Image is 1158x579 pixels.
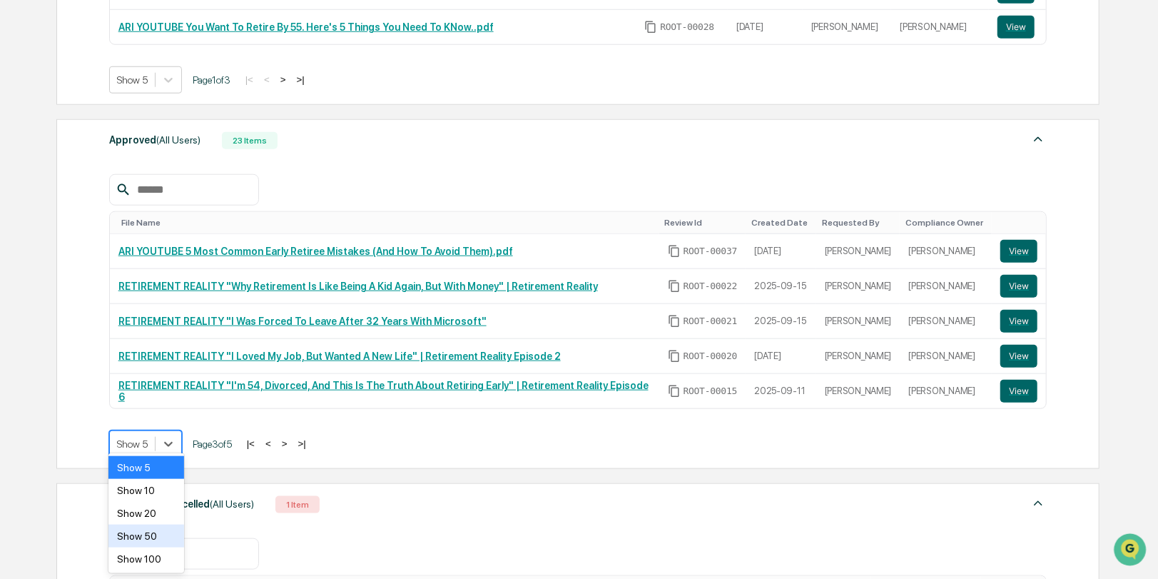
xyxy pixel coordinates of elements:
button: View [997,16,1035,39]
div: 🗄️ [103,181,115,192]
td: [PERSON_NAME] [803,10,891,44]
td: [PERSON_NAME] [816,304,900,339]
button: |< [243,438,259,450]
img: 1746055101610-c473b297-6a78-478c-a979-82029cc54cd1 [14,109,40,134]
td: [PERSON_NAME] [900,269,992,304]
td: [PERSON_NAME] [891,10,989,44]
button: View [1000,380,1037,403]
button: View [1000,275,1037,298]
td: [DATE] [746,339,816,374]
td: 2025-09-15 [746,304,816,339]
img: caret [1030,495,1047,512]
span: ROOT-00028 [660,21,714,33]
span: Copy Id [668,315,681,328]
div: We're available if you need us! [49,123,181,134]
div: Show 10 [108,479,183,502]
a: 🔎Data Lookup [9,201,96,226]
span: Copy Id [668,245,681,258]
button: > [276,74,290,86]
div: Toggle SortBy [121,218,654,228]
span: Pylon [142,241,173,252]
span: ROOT-00015 [684,386,738,397]
a: 🗄️Attestations [98,173,183,199]
a: ARI YOUTUBE 5 Most Common Early Retiree Mistakes (And How To Avoid Them).pdf [118,246,513,257]
div: Start new chat [49,109,234,123]
span: Copy Id [644,21,657,34]
button: < [261,438,275,450]
div: Toggle SortBy [905,218,986,228]
td: [PERSON_NAME] [816,339,900,374]
td: [PERSON_NAME] [816,374,900,408]
div: 1 Item [275,496,320,513]
button: View [1000,240,1037,263]
div: Toggle SortBy [822,218,895,228]
button: Start new chat [243,113,260,130]
a: RETIREMENT REALITY "I'm 54, Divorced, And This Is The Truth About Retiring Early" | Retirement Re... [118,380,649,403]
span: Copy Id [668,280,681,293]
iframe: Open customer support [1112,532,1151,570]
p: How can we help? [14,29,260,52]
span: Attestations [118,179,177,193]
div: Show 5 [108,456,183,479]
td: [PERSON_NAME] [816,269,900,304]
td: [PERSON_NAME] [900,374,992,408]
td: 2025-09-11 [746,374,816,408]
a: RETIREMENT REALITY "Why Retirement Is Like Being A Kid Again, But With Money" | Retirement Reality [118,281,598,292]
a: RETIREMENT REALITY "I Loved My Job, But Wanted A New Life" | Retirement Reality Episode 2 [118,351,561,362]
span: Copy Id [668,350,681,363]
td: 2025-09-15 [746,269,816,304]
div: 23 Items [222,132,278,149]
div: Show 50 [108,525,183,548]
td: [DATE] [746,234,816,269]
span: (All Users) [156,134,200,146]
span: Page 3 of 5 [193,438,232,450]
button: >| [294,438,310,450]
div: 🖐️ [14,181,26,192]
div: Approved [109,131,200,149]
td: [PERSON_NAME] [900,339,992,374]
div: Toggle SortBy [1003,218,1040,228]
div: Toggle SortBy [751,218,811,228]
img: caret [1030,131,1047,148]
td: [DATE] [728,10,803,44]
button: >| [293,74,309,86]
a: View [997,16,1037,39]
a: Powered byPylon [101,241,173,252]
span: Preclearance [29,179,92,193]
button: |< [241,74,258,86]
button: View [1000,345,1037,368]
button: > [278,438,292,450]
span: ROOT-00022 [684,281,738,292]
span: ROOT-00037 [684,246,738,257]
td: [PERSON_NAME] [900,304,992,339]
div: 🔎 [14,208,26,219]
button: View [1000,310,1037,333]
td: [PERSON_NAME] [900,234,992,269]
div: Show 20 [108,502,183,525]
td: [PERSON_NAME] [816,234,900,269]
span: Copy Id [668,385,681,398]
button: < [260,74,274,86]
a: ARI YOUTUBE You Want To Retire By 55. Here's 5 Things You Need To KNow..pdf [118,21,494,33]
span: ROOT-00020 [684,351,738,362]
a: RETIREMENT REALITY "I Was Forced To Leave After 32 Years With Microsoft" [118,316,487,327]
span: ROOT-00021 [684,316,738,327]
div: Toggle SortBy [665,218,741,228]
div: Show 100 [108,548,183,570]
span: (All Users) [210,498,254,510]
a: 🖐️Preclearance [9,173,98,199]
span: Page 1 of 3 [193,74,230,86]
span: Data Lookup [29,206,90,221]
